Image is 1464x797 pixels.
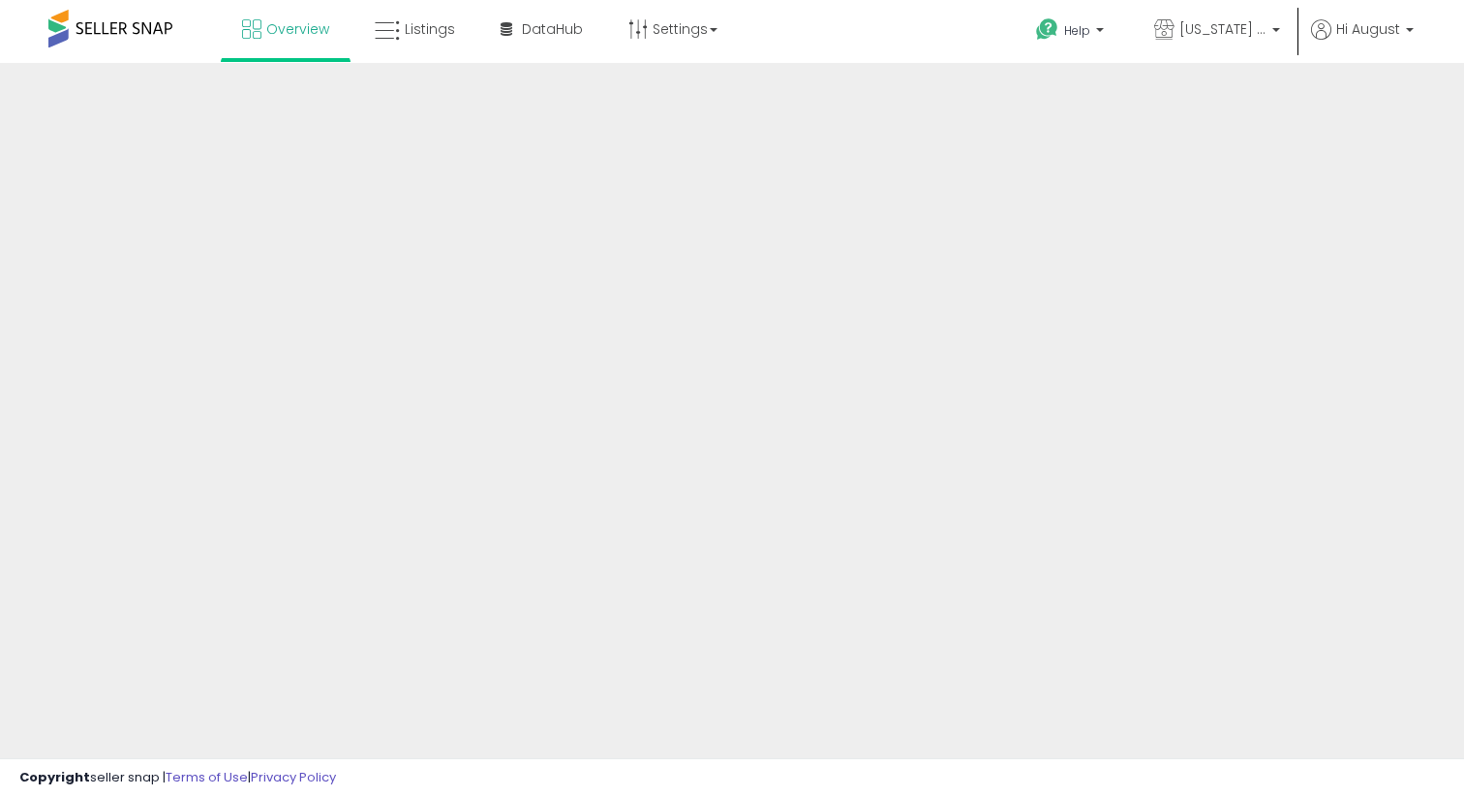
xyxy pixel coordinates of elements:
span: Listings [405,19,455,39]
a: Hi August [1311,19,1414,63]
strong: Copyright [19,768,90,786]
div: seller snap | | [19,769,336,787]
span: Help [1064,22,1090,39]
span: Hi August [1336,19,1400,39]
a: Terms of Use [166,768,248,786]
i: Get Help [1035,17,1059,42]
span: Overview [266,19,329,39]
a: Privacy Policy [251,768,336,786]
span: [US_STATE] Family Distribution [1179,19,1266,39]
span: DataHub [522,19,583,39]
a: Help [1021,3,1123,63]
